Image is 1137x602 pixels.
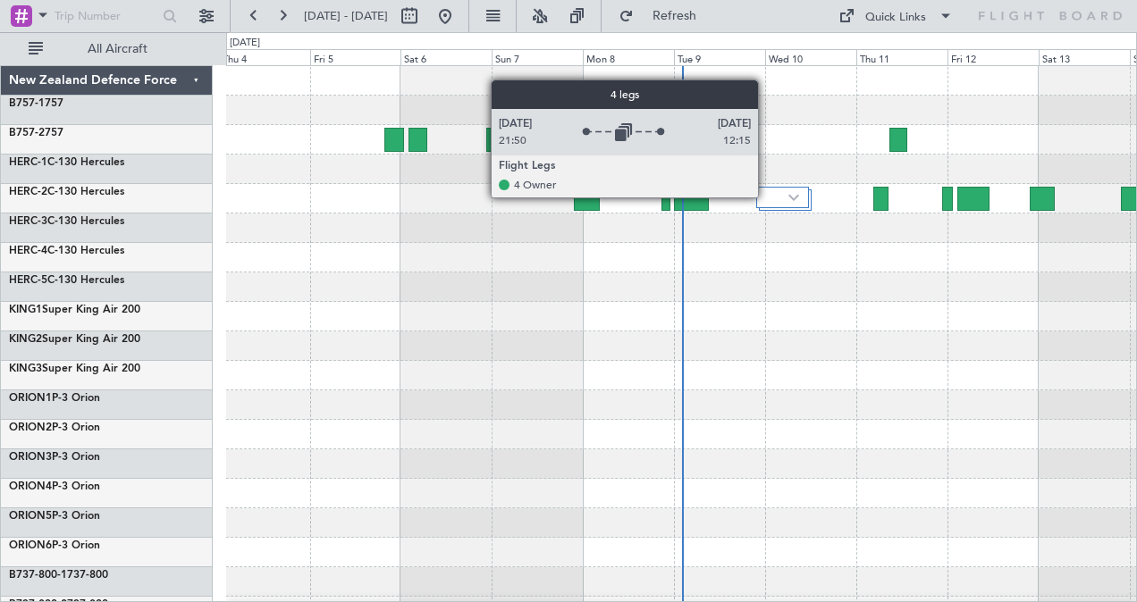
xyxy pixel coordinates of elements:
a: ORION4P-3 Orion [9,481,100,492]
div: Sat 13 [1039,49,1130,65]
div: Wed 10 [765,49,856,65]
a: B757-2757 [9,128,63,138]
span: ORION6 [9,540,52,551]
button: Refresh [611,2,718,30]
a: HERC-3C-130 Hercules [9,216,124,227]
span: KING3 [9,364,42,374]
a: B757-1757 [9,98,63,109]
div: Sun 7 [492,49,583,65]
a: ORION6P-3 Orion [9,540,100,551]
a: HERC-1C-130 Hercules [9,157,124,168]
a: HERC-4C-130 Hercules [9,246,124,256]
span: ORION1 [9,393,52,404]
a: KING3Super King Air 200 [9,364,140,374]
span: KING2 [9,334,42,345]
span: All Aircraft [46,43,189,55]
span: HERC-1 [9,157,47,168]
span: ORION3 [9,452,52,463]
div: Quick Links [865,9,926,27]
span: ORION4 [9,481,52,492]
span: HERC-5 [9,275,47,286]
a: ORION5P-3 Orion [9,511,100,522]
div: Fri 5 [310,49,401,65]
a: HERC-2C-130 Hercules [9,187,124,197]
div: Fri 12 [947,49,1039,65]
span: B757-1 [9,98,45,109]
a: ORION1P-3 Orion [9,393,100,404]
span: B737-800-1 [9,570,67,581]
span: HERC-2 [9,187,47,197]
a: B737-800-1737-800 [9,570,108,581]
span: HERC-4 [9,246,47,256]
span: ORION5 [9,511,52,522]
button: All Aircraft [20,35,194,63]
span: Refresh [637,10,712,22]
div: [DATE] [230,36,260,51]
input: Trip Number [55,3,157,29]
a: ORION2P-3 Orion [9,422,100,433]
span: ORION2 [9,422,52,433]
div: Sat 6 [400,49,492,65]
a: HERC-5C-130 Hercules [9,275,124,286]
a: ORION3P-3 Orion [9,452,100,463]
div: Mon 8 [583,49,674,65]
div: Thu 4 [219,49,310,65]
a: KING1Super King Air 200 [9,305,140,315]
button: Quick Links [830,2,962,30]
span: B757-2 [9,128,45,138]
span: [DATE] - [DATE] [304,8,388,24]
div: Tue 9 [674,49,765,65]
a: KING2Super King Air 200 [9,334,140,345]
span: KING1 [9,305,42,315]
span: HERC-3 [9,216,47,227]
img: arrow-gray.svg [788,194,799,201]
div: Thu 11 [856,49,947,65]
